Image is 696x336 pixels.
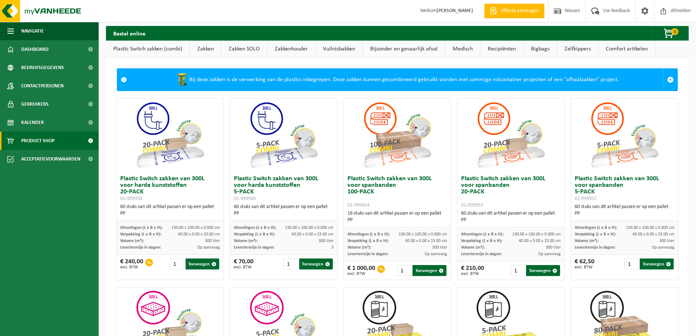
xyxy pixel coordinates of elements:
img: 01-999953 [474,99,547,172]
span: excl. BTW [575,265,594,269]
a: Bigbags [524,41,557,57]
input: 1 [511,265,525,276]
button: Toevoegen [186,258,220,269]
input: 1 [170,258,185,269]
a: Comfort artikelen [598,41,655,57]
span: 300 liter [205,239,220,243]
span: Verpakking (L x B x H): [120,232,161,237]
span: Levertermijn in dagen: [234,245,274,250]
strong: [PERSON_NAME] [437,8,473,14]
span: 130.00 x 100.00 x 0.000 cm [171,226,220,230]
div: 16 stuks van dit artikel passen er op een pallet [347,210,447,223]
button: Toevoegen [526,265,560,276]
a: Zakken SOLO [221,41,267,57]
a: Zakken [190,41,221,57]
span: excl. BTW [347,272,375,276]
h3: Plastic Switch zakken van 300L voor spanbanden 20-PACK [461,175,561,208]
img: 01-999952 [588,99,661,172]
div: PP [461,217,561,223]
h3: Plastic Switch zakken van 300L voor harde kunststoffen 20-PACK [120,175,220,202]
div: € 1 000,00 [347,265,375,276]
div: PP [120,210,220,217]
div: € 210,00 [461,265,484,276]
span: Verpakking (L x B x H): [234,232,275,237]
span: Gebruikers [21,95,49,113]
span: Volume (m³): [575,239,598,243]
a: Plastic Switch zakken (combi) [106,41,190,57]
img: WB-0240-HPE-GN-50.png [175,72,189,87]
button: Toevoegen [640,258,674,269]
span: Volume (m³): [347,245,371,250]
a: Recipiënten [480,41,523,57]
span: Contactpersonen [21,77,64,95]
span: 3 [331,245,334,250]
div: PP [575,210,674,217]
span: 01-999954 [347,203,369,208]
span: 40.00 x 0.00 x 23.00 cm [632,232,674,237]
span: Levertermijn in dagen: [461,252,502,256]
a: Sluit melding [663,69,677,91]
span: 60.00 x 0.00 x 23.00 cm [292,232,334,237]
span: Navigatie [21,22,44,40]
span: Offerte aanvragen [499,7,541,15]
span: 40.00 x 0.00 x 20.00 cm [178,232,220,237]
img: 01-999949 [247,99,320,172]
span: 01-999950 [120,196,142,201]
input: 1 [624,258,639,269]
div: 60 stuks van dit artikel passen er op een pallet [461,210,561,223]
span: Op aanvraag [425,252,447,256]
span: Levertermijn in dagen: [575,245,615,250]
span: Product Shop [21,132,54,150]
div: PP [234,210,334,217]
span: Afmetingen (L x B x H): [575,226,617,230]
span: 40.00 x 0.00 x 23.00 cm [519,239,561,243]
span: 300 liter [659,239,674,243]
span: Volume (m³): [120,239,144,243]
span: Volume (m³): [234,239,258,243]
button: Toevoegen [412,265,446,276]
div: Bij deze zakken is de verwerking van de plastics inbegrepen. Deze zakken kunnen gecombineerd gebr... [130,69,663,91]
span: 130.00 x 100.00 x 0.000 cm [285,226,334,230]
div: 60 stuks van dit artikel passen er op een pallet [234,204,334,217]
h3: Plastic Switch zakken van 300L voor spanbanden 5-PACK [575,175,674,202]
input: 1 [397,265,412,276]
span: 300 liter [546,245,561,250]
span: 130.00 x 100.00 x 0.000 cm [626,226,674,230]
a: Vuilnisbakken [316,41,362,57]
a: Bijzonder en gevaarlijk afval [363,41,445,57]
span: 300 liter [432,245,447,250]
span: 130.00 x 100.00 x 0.000 cm [512,232,561,237]
span: Kalender [21,113,44,132]
span: Levertermijn in dagen: [120,245,161,250]
div: 60 stuks van dit artikel passen er op een pallet [120,204,220,217]
span: 01-999953 [461,203,483,208]
button: Toevoegen [299,258,333,269]
span: Dashboard [21,40,49,58]
div: PP [347,217,447,223]
span: 40.00 x 0.00 x 23.00 cm [405,239,447,243]
span: Afmetingen (L x B x H): [461,232,503,237]
span: Verpakking (L x B x H): [575,232,616,237]
span: Afmetingen (L x B x H): [120,226,163,230]
div: € 62,50 [575,258,594,269]
span: Verpakking (L x B x H): [461,239,502,243]
span: Verpakking (L x B x H): [347,239,389,243]
img: 01-999954 [361,99,434,172]
div: 60 stuks van dit artikel passen er op een pallet [575,204,674,217]
a: Offerte aanvragen [484,4,544,18]
span: Bedrijfsgegevens [21,58,64,77]
a: Zelfkippers [557,41,598,57]
span: 0 [671,28,678,35]
h3: Plastic Switch zakken van 300L voor harde kunststoffen 5-PACK [234,175,334,202]
span: excl. BTW [120,265,143,269]
div: € 70,00 [234,258,254,269]
img: 01-999950 [133,99,206,172]
span: Acceptatievoorwaarden [21,150,80,168]
div: € 240,00 [120,258,143,269]
span: Afmetingen (L x B x H): [347,232,390,237]
span: Volume (m³): [461,245,485,250]
span: excl. BTW [234,265,254,269]
span: excl. BTW [461,272,484,276]
span: Op aanvraag [652,245,674,250]
span: 01-999949 [234,196,256,201]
